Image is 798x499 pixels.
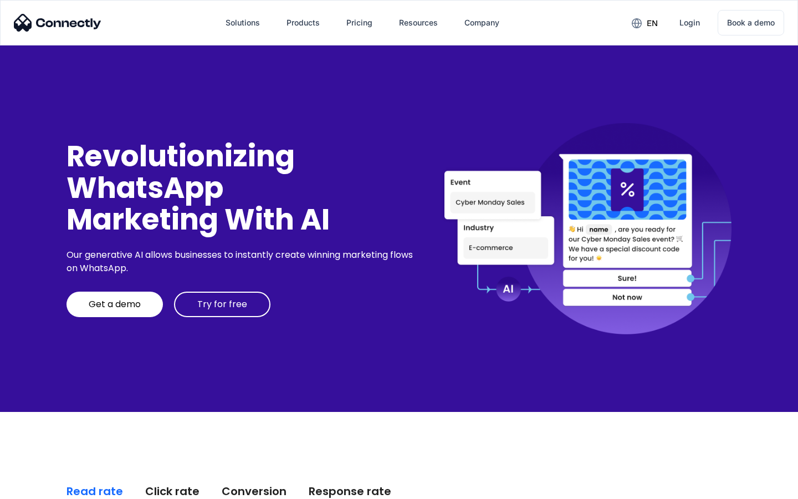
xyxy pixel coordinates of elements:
div: Click rate [145,483,199,499]
div: Pricing [346,15,372,30]
div: Products [278,9,329,36]
div: Solutions [217,9,269,36]
div: Company [456,9,508,36]
div: Solutions [226,15,260,30]
div: Try for free [197,299,247,310]
a: Get a demo [66,292,163,317]
div: en [647,16,658,31]
div: Read rate [66,483,123,499]
a: Book a demo [718,10,784,35]
div: Our generative AI allows businesses to instantly create winning marketing flows on WhatsApp. [66,248,417,275]
div: Resources [390,9,447,36]
div: Login [679,15,700,30]
img: Connectly Logo [14,14,101,32]
aside: Language selected: English [11,480,66,495]
div: Revolutionizing WhatsApp Marketing With AI [66,140,417,236]
div: en [623,14,666,31]
a: Login [671,9,709,36]
div: Response rate [309,483,391,499]
a: Try for free [174,292,270,317]
ul: Language list [22,480,66,495]
a: Pricing [337,9,381,36]
div: Products [287,15,320,30]
div: Conversion [222,483,287,499]
div: Resources [399,15,438,30]
div: Get a demo [89,299,141,310]
div: Company [464,15,499,30]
